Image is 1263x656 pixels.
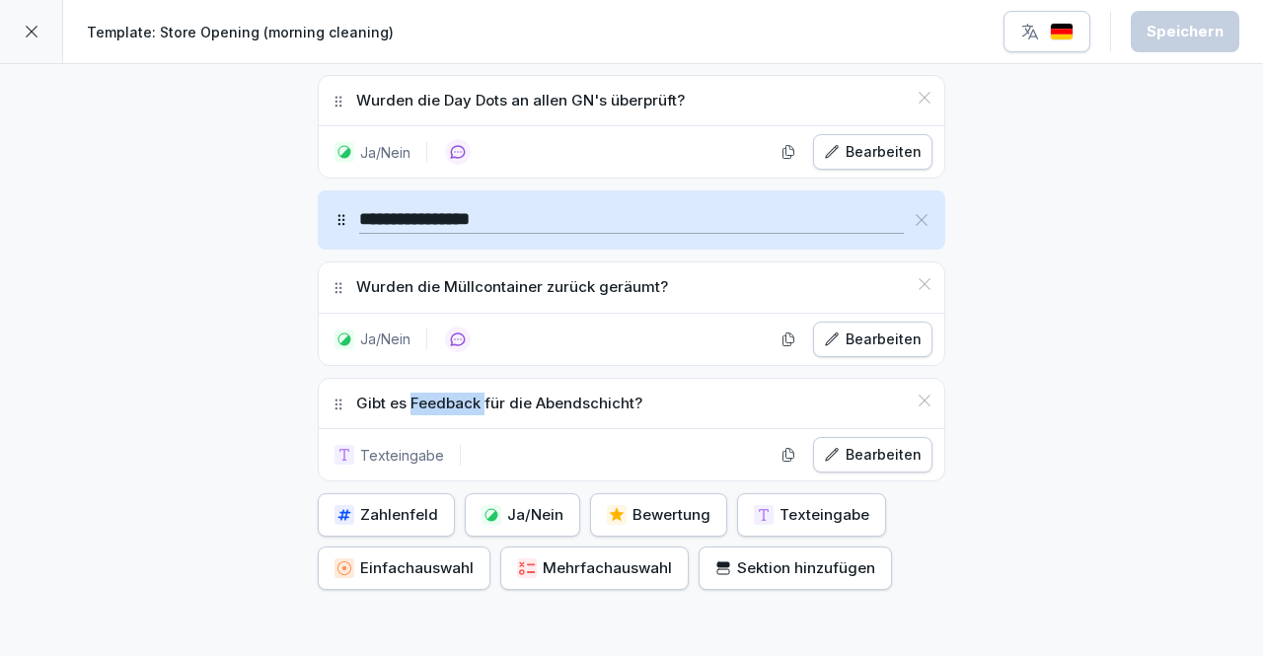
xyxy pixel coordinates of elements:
img: de.svg [1050,23,1074,41]
div: Sektion hinzufügen [715,557,875,579]
div: Einfachauswahl [334,557,474,579]
div: Bewertung [607,504,710,526]
button: Speichern [1131,11,1239,52]
div: Texteingabe [754,504,869,526]
button: Bearbeiten [813,437,932,473]
button: Bearbeiten [813,134,932,170]
div: Zahlenfeld [334,504,438,526]
button: Ja/Nein [465,493,580,537]
button: Einfachauswahl [318,547,490,590]
p: Template: Store Opening (morning cleaning) [87,22,394,42]
p: Ja/Nein [360,142,410,163]
button: Bewertung [590,493,727,537]
div: Bearbeiten [824,141,922,163]
div: Ja/Nein [482,504,563,526]
button: Mehrfachauswahl [500,547,689,590]
button: Texteingabe [737,493,886,537]
p: Wurden die Day Dots an allen GN's überprüft? [356,90,685,112]
div: Bearbeiten [824,328,922,350]
button: Sektion hinzufügen [699,547,892,590]
button: Bearbeiten [813,322,932,357]
div: Speichern [1147,21,1224,42]
div: Bearbeiten [824,444,922,466]
button: Zahlenfeld [318,493,455,537]
p: Gibt es Feedback für die Abendschicht? [356,393,642,415]
div: Mehrfachauswahl [517,557,672,579]
p: Texteingabe [360,445,444,466]
p: Wurden die Müllcontainer zurück geräumt? [356,276,668,299]
p: Ja/Nein [360,328,410,349]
